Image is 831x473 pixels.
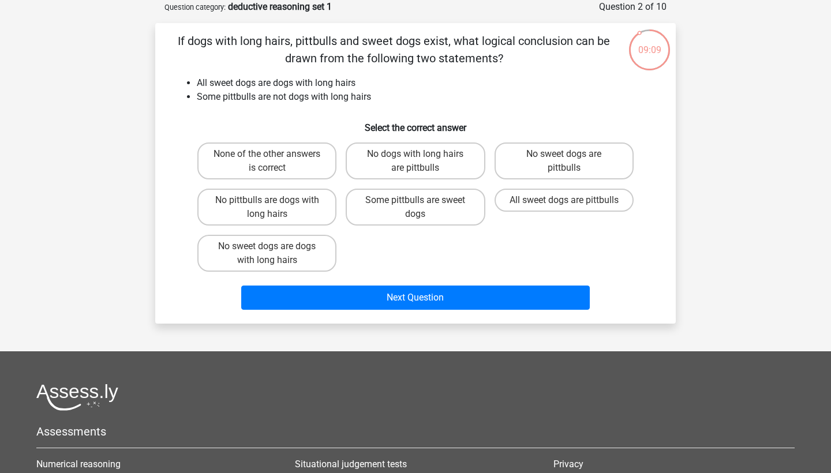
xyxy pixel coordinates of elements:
label: None of the other answers is correct [197,142,336,179]
a: Privacy [553,459,583,470]
img: Assessly logo [36,384,118,411]
button: Next Question [241,286,590,310]
a: Situational judgement tests [295,459,407,470]
small: Question category: [164,3,226,12]
label: No sweet dogs are dogs with long hairs [197,235,336,272]
a: Numerical reasoning [36,459,121,470]
p: If dogs with long hairs, pittbulls and sweet dogs exist, what logical conclusion can be drawn fro... [174,32,614,67]
label: All sweet dogs are pittbulls [495,189,634,212]
h5: Assessments [36,425,795,438]
label: No sweet dogs are pittbulls [495,142,634,179]
label: Some pittbulls are sweet dogs [346,189,485,226]
label: No dogs with long hairs are pittbulls [346,142,485,179]
li: All sweet dogs are dogs with long hairs [197,76,657,90]
li: Some pittbulls are not dogs with long hairs [197,90,657,104]
div: 09:09 [628,28,671,57]
strong: deductive reasoning set 1 [228,1,332,12]
h6: Select the correct answer [174,113,657,133]
label: No pittbulls are dogs with long hairs [197,189,336,226]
